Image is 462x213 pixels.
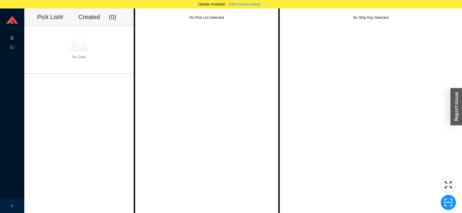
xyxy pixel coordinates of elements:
th: Pick List# [24,8,76,26]
div: No Pick List Selected [135,15,278,21]
span: Click here to reload [229,1,260,7]
span: scan [441,198,456,207]
button: fullscreen [441,177,456,192]
button: scan [441,195,456,210]
div: ( 0 ) [109,12,128,22]
div: No Data [27,54,131,60]
th: Created [76,8,106,26]
span: right [10,204,14,208]
div: No Ship Key Selected [280,15,462,21]
span: fullscreen [441,180,456,189]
